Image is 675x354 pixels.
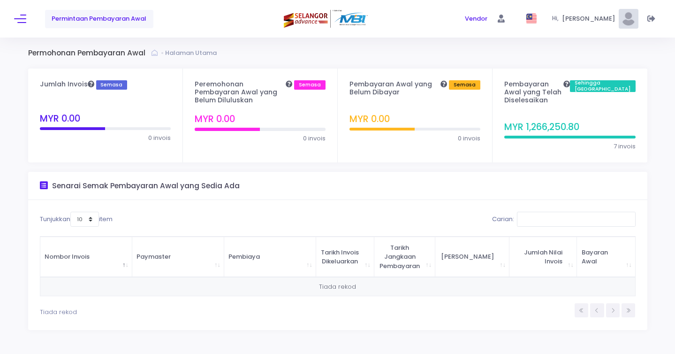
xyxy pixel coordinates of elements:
h3: Senarai Semak Pembayaran Awal yang Sedia Ada [52,182,240,191]
span: 7 invois [614,142,636,151]
h4: MYR 0.00 [40,92,128,124]
span: Vendor [465,14,487,23]
th: Paymaster : activate to sort column ascending [132,237,224,277]
td: Tiada rekod [40,277,635,296]
input: Carian: [517,212,636,227]
img: Logo [284,10,370,28]
h4: MYR 1,266,250.80 [504,108,636,132]
span: Semasa [294,80,326,90]
th: Tarikh Jangkaan Pembayaran : activate to sort column ascending [374,237,435,277]
span: Hi, [552,15,562,23]
select: Tunjukkanitem [70,212,99,227]
h3: Permohonan Pembayaran Awal [28,49,152,58]
span: 0 invois [148,133,171,143]
span: Permintaan Pembayaran Awal [52,14,146,23]
h4: MYR 0.00 [349,100,480,124]
span: 0 invois [458,134,480,143]
h4: Pembayaran Awal yang Belum Dibayar [349,80,480,96]
label: Tunjukkan item [40,212,113,227]
a: Permintaan Pembayaran Awal [45,10,153,28]
th: Pembiaya : activate to sort column ascending [224,237,316,277]
a: Halaman Utama [165,48,219,58]
th: Bayaran Awal : activate to sort column ascending [577,237,635,277]
th: Nombor Invois : activate to sort column descending [40,237,132,277]
span: 0 invois [303,134,326,143]
h4: Pembayaran Awal yang Telah Diselesaikan [504,80,636,104]
div: Tiada rekod [40,302,283,317]
h4: MYR 0.00 [195,114,326,124]
span: Semasa [449,80,480,90]
h4: Peremohonan Pembayaran Awal yang Belum Diluluskan [195,80,326,104]
span: Sehingga [GEOGRAPHIC_DATA] [570,80,636,92]
h4: Jumlah Invois [40,80,128,90]
th: Mata Wang : activate to sort column ascending [435,237,509,277]
label: Carian: [492,212,636,227]
span: [PERSON_NAME] [562,14,618,23]
th: Jumlah Nilai Invois : activate to sort column ascending [509,237,577,277]
th: Tarikh Invois Dikeluarkan : activate to sort column ascending [316,237,374,277]
span: Semasa [96,80,128,90]
img: Pic [619,9,638,29]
